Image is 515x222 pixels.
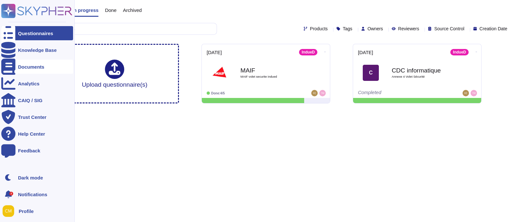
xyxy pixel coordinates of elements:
[398,26,419,31] span: Reviewers
[1,143,73,158] a: Feedback
[343,26,352,31] span: Tags
[18,81,40,86] div: Analytics
[1,76,73,91] a: Analytics
[211,65,228,81] img: Logo
[368,26,383,31] span: Owners
[211,92,225,95] span: Done: 4/5
[450,49,469,55] div: IndueD
[1,60,73,74] a: Documents
[311,90,318,96] img: user
[105,8,117,13] span: Done
[471,90,477,96] img: user
[463,90,469,96] img: user
[18,148,40,153] div: Feedback
[358,90,437,96] div: Completed
[123,8,142,13] span: Archived
[240,75,305,78] span: MAIF volet securite indued
[1,43,73,57] a: Knowledge Base
[18,31,53,36] div: Questionnaires
[319,90,326,96] img: user
[363,65,379,81] div: C
[358,50,373,55] span: [DATE]
[18,48,57,53] div: Knowledge Base
[18,98,42,103] div: CAIQ / SIG
[3,205,14,217] img: user
[9,192,13,196] div: 2
[18,115,46,120] div: Trust Center
[18,131,45,136] div: Help Center
[1,93,73,107] a: CAIQ / SIG
[19,209,34,214] span: Profile
[72,8,98,13] span: In progress
[480,26,507,31] span: Creation Date
[1,127,73,141] a: Help Center
[392,75,456,78] span: Annexe 4 Volet Sécurité
[207,50,222,55] span: [DATE]
[18,175,43,180] div: Dark mode
[310,26,328,31] span: Products
[82,60,147,88] div: Upload questionnaire(s)
[18,64,44,69] div: Documents
[1,110,73,124] a: Trust Center
[25,23,217,34] input: Search by keywords
[434,26,464,31] span: Source Control
[299,49,317,55] div: IndueD
[1,26,73,40] a: Questionnaires
[240,67,305,73] b: MAIF
[18,192,47,197] span: Notifications
[1,204,19,218] button: user
[392,67,456,73] b: CDC informatique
